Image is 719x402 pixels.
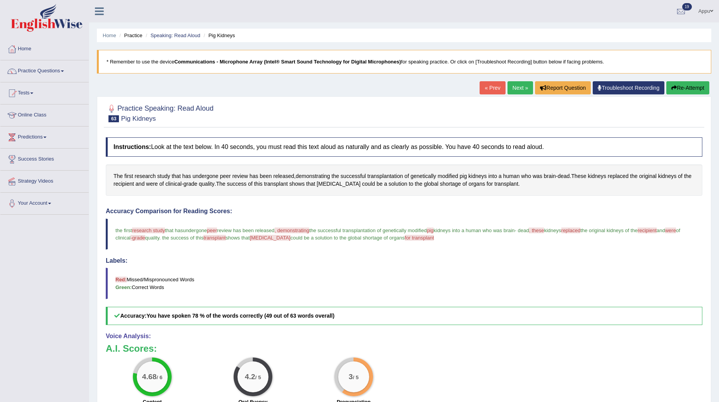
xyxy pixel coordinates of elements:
span: Click to see word definition [389,180,407,188]
span: quality [145,235,160,241]
button: Re-Attempt [666,81,709,94]
span: Click to see word definition [306,180,315,188]
span: Click to see word definition [134,172,155,180]
span: [MEDICAL_DATA] [250,235,291,241]
span: Click to see word definition [678,172,683,180]
span: - [515,228,516,233]
h4: Accuracy Comparison for Reading Scores: [106,208,702,215]
b: A.I. Scores: [106,343,157,354]
span: undergone [183,228,207,233]
span: Click to see word definition [571,172,587,180]
span: Click to see word definition [415,180,422,188]
span: Click to see word definition [440,180,461,188]
span: Click to see word definition [260,172,272,180]
a: Your Account [0,193,89,212]
span: that has [165,228,183,233]
span: Click to see word definition [124,172,133,180]
a: Practice Questions [0,60,89,80]
span: , demonstrating [275,228,310,233]
span: Click to see word definition [499,172,502,180]
span: and [657,228,665,233]
span: -grade [131,235,145,241]
button: Report Question [535,81,591,94]
span: Click to see word definition [424,180,438,188]
span: Click to see word definition [220,172,231,180]
a: Home [0,38,89,58]
small: / 6 [157,375,162,380]
span: Click to see word definition [317,180,361,188]
span: Click to see word definition [184,180,198,188]
span: Click to see word definition [658,172,676,180]
span: Click to see word definition [227,180,247,188]
span: of clinical [115,228,681,241]
span: Click to see word definition [273,172,294,180]
span: were [665,228,676,233]
span: Click to see word definition [248,180,253,188]
h4: Look at the text below. In 40 seconds, you must read this text aloud as naturally and as clearly ... [106,137,702,157]
span: Click to see word definition [630,172,637,180]
a: « Prev [480,81,505,94]
li: Pig Kidneys [202,32,235,39]
a: Speaking: Read Aloud [150,33,200,38]
span: the original kidneys of the [580,228,637,233]
h4: Voice Analysis: [106,333,702,340]
span: Click to see word definition [165,180,182,188]
span: Click to see word definition [199,180,214,188]
span: Click to see word definition [146,180,158,188]
b: Red: [115,277,127,282]
a: Troubleshoot Recording [593,81,664,94]
big: 3 [349,373,353,381]
span: the first [115,228,132,233]
span: Click to see word definition [438,172,458,180]
span: research study [132,228,165,233]
span: Click to see word definition [404,172,409,180]
a: Home [103,33,116,38]
span: peer [207,228,217,233]
span: transplant [203,235,225,241]
span: Click to see word definition [264,180,287,188]
a: Online Class [0,104,89,124]
span: Click to see word definition [216,180,225,188]
span: Click to see word definition [289,180,305,188]
span: could be a solution to the global shortage of organs [291,235,405,241]
b: Instructions: [114,144,151,150]
h5: Accuracy: [106,307,702,325]
blockquote: * Remember to use the device for speaking practice. Or click on [Troubleshoot Recording] button b... [97,50,711,74]
span: Click to see word definition [544,172,556,180]
span: Click to see word definition [488,172,497,180]
span: Click to see word definition [608,172,629,180]
span: Click to see word definition [503,172,520,180]
span: 19 [682,3,692,10]
h2: Practice Speaking: Read Aloud [106,103,213,122]
span: Click to see word definition [521,172,531,180]
span: . [159,235,161,241]
span: Click to see word definition [296,172,330,180]
span: Click to see word definition [468,180,485,188]
a: Next » [507,81,533,94]
span: Click to see word definition [193,172,218,180]
span: Click to see word definition [136,180,144,188]
span: Click to see word definition [159,180,164,188]
span: shows that [226,235,250,241]
big: 4.2 [245,373,255,381]
span: Click to see word definition [411,172,436,180]
a: Strategy Videos [0,171,89,190]
span: Click to see word definition [684,172,691,180]
span: recipient [638,228,657,233]
span: Click to see word definition [362,180,375,188]
b: Green: [115,284,132,290]
small: / 5 [353,375,359,380]
span: . these [529,228,544,233]
span: Click to see word definition [172,172,181,180]
small: / 5 [255,375,261,380]
span: Click to see word definition [182,172,191,180]
blockquote: Missed/Mispronounced Words Correct Words [106,268,702,299]
big: 4.68 [142,373,157,381]
small: Pig Kidneys [121,115,156,122]
span: Click to see word definition [377,180,383,188]
span: for transplant [405,235,434,241]
a: Predictions [0,127,89,146]
li: Practice [117,32,142,39]
span: Click to see word definition [384,180,387,188]
span: Click to see word definition [409,180,413,188]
